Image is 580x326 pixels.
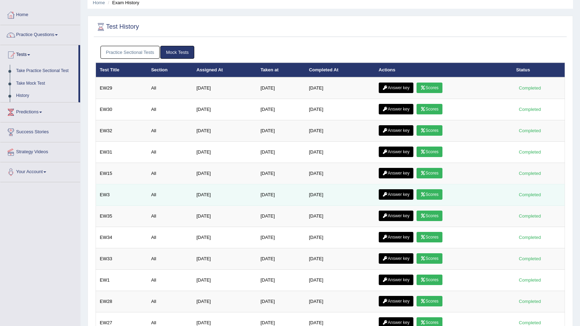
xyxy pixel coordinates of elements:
[193,270,257,291] td: [DATE]
[13,90,78,102] a: History
[0,25,80,43] a: Practice Questions
[379,275,413,285] a: Answer key
[257,227,305,248] td: [DATE]
[305,184,375,206] td: [DATE]
[193,291,257,312] td: [DATE]
[516,127,544,134] div: Completed
[0,5,80,23] a: Home
[417,275,442,285] a: Scores
[193,163,257,184] td: [DATE]
[305,206,375,227] td: [DATE]
[193,77,257,99] td: [DATE]
[96,163,147,184] td: EW15
[417,83,442,93] a: Scores
[516,170,544,177] div: Completed
[147,63,193,77] th: Section
[193,63,257,77] th: Assigned At
[516,84,544,92] div: Completed
[417,253,442,264] a: Scores
[147,99,193,120] td: All
[257,120,305,142] td: [DATE]
[96,248,147,270] td: EW33
[193,142,257,163] td: [DATE]
[379,125,413,136] a: Answer key
[257,184,305,206] td: [DATE]
[96,227,147,248] td: EW34
[516,255,544,262] div: Completed
[257,77,305,99] td: [DATE]
[305,120,375,142] td: [DATE]
[516,106,544,113] div: Completed
[193,227,257,248] td: [DATE]
[147,248,193,270] td: All
[305,163,375,184] td: [DATE]
[0,142,80,160] a: Strategy Videos
[417,189,442,200] a: Scores
[257,63,305,77] th: Taken at
[147,120,193,142] td: All
[96,270,147,291] td: EW1
[96,120,147,142] td: EW32
[147,270,193,291] td: All
[96,206,147,227] td: EW35
[257,163,305,184] td: [DATE]
[305,270,375,291] td: [DATE]
[147,184,193,206] td: All
[193,184,257,206] td: [DATE]
[193,120,257,142] td: [DATE]
[379,211,413,221] a: Answer key
[305,142,375,163] td: [DATE]
[0,102,80,120] a: Predictions
[257,142,305,163] td: [DATE]
[257,206,305,227] td: [DATE]
[379,168,413,178] a: Answer key
[0,162,80,180] a: Your Account
[96,22,139,32] h2: Test History
[516,234,544,241] div: Completed
[96,291,147,312] td: EW28
[379,83,413,93] a: Answer key
[305,248,375,270] td: [DATE]
[512,63,565,77] th: Status
[375,63,512,77] th: Actions
[0,45,78,63] a: Tests
[147,163,193,184] td: All
[305,291,375,312] td: [DATE]
[100,46,160,59] a: Practice Sectional Tests
[305,227,375,248] td: [DATE]
[147,142,193,163] td: All
[147,291,193,312] td: All
[13,77,78,90] a: Take Mock Test
[193,206,257,227] td: [DATE]
[305,99,375,120] td: [DATE]
[305,77,375,99] td: [DATE]
[417,125,442,136] a: Scores
[379,104,413,114] a: Answer key
[417,104,442,114] a: Scores
[257,270,305,291] td: [DATE]
[417,211,442,221] a: Scores
[96,77,147,99] td: EW29
[516,191,544,198] div: Completed
[379,189,413,200] a: Answer key
[13,65,78,77] a: Take Practice Sectional Test
[193,99,257,120] td: [DATE]
[96,142,147,163] td: EW31
[257,248,305,270] td: [DATE]
[0,122,80,140] a: Success Stories
[147,227,193,248] td: All
[379,296,413,306] a: Answer key
[516,148,544,156] div: Completed
[147,206,193,227] td: All
[516,298,544,305] div: Completed
[147,77,193,99] td: All
[417,296,442,306] a: Scores
[379,232,413,242] a: Answer key
[417,147,442,157] a: Scores
[193,248,257,270] td: [DATE]
[96,99,147,120] td: EW30
[417,232,442,242] a: Scores
[516,212,544,220] div: Completed
[417,168,442,178] a: Scores
[257,99,305,120] td: [DATE]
